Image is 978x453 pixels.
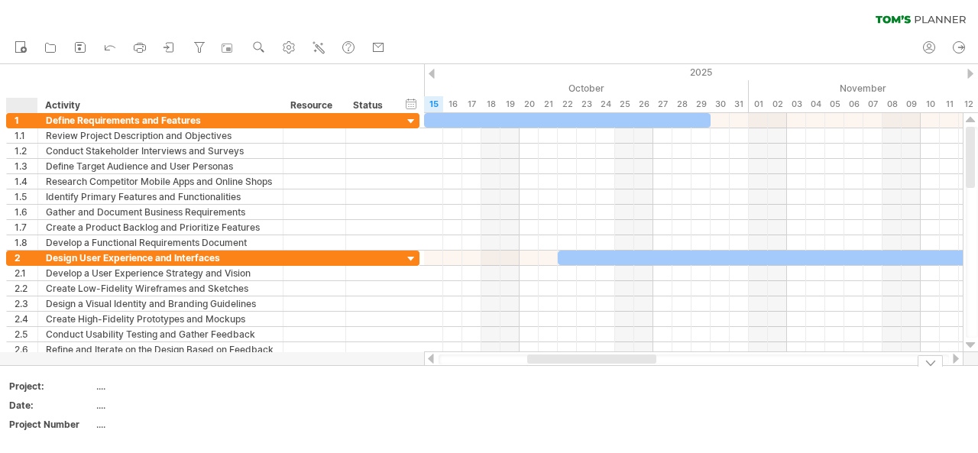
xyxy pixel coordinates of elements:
[9,418,93,431] div: Project Number
[558,96,577,112] div: Wednesday, 22 October 2025
[96,418,225,431] div: ....
[672,96,691,112] div: Tuesday, 28 October 2025
[615,96,634,112] div: Saturday, 25 October 2025
[9,399,93,412] div: Date:
[15,312,37,326] div: 2.4
[15,235,37,250] div: 1.8
[730,96,749,112] div: Friday, 31 October 2025
[520,96,539,112] div: Monday, 20 October 2025
[539,96,558,112] div: Tuesday, 21 October 2025
[46,220,275,235] div: Create a Product Backlog and Prioritize Features
[46,327,275,341] div: Conduct Usability Testing and Gather Feedback
[15,281,37,296] div: 2.2
[918,355,943,367] div: hide legend
[46,113,275,128] div: Define Requirements and Features
[577,96,596,112] div: Thursday, 23 October 2025
[15,159,37,173] div: 1.3
[46,235,275,250] div: Develop a Functional Requirements Document
[46,144,275,158] div: Conduct Stakeholder Interviews and Surveys
[424,96,443,112] div: Wednesday, 15 October 2025
[46,205,275,219] div: Gather and Document Business Requirements
[596,96,615,112] div: Friday, 24 October 2025
[15,220,37,235] div: 1.7
[46,174,275,189] div: Research Competitor Mobile Apps and Online Shops
[844,96,863,112] div: Thursday, 6 November 2025
[902,96,921,112] div: Sunday, 9 November 2025
[481,96,500,112] div: Saturday, 18 October 2025
[15,144,37,158] div: 1.2
[96,380,225,393] div: ....
[634,96,653,112] div: Sunday, 26 October 2025
[9,380,93,393] div: Project:
[46,312,275,326] div: Create High-Fidelity Prototypes and Mockups
[768,96,787,112] div: Sunday, 2 November 2025
[882,96,902,112] div: Saturday, 8 November 2025
[15,342,37,357] div: 2.6
[462,96,481,112] div: Friday, 17 October 2025
[691,96,711,112] div: Wednesday, 29 October 2025
[46,281,275,296] div: Create Low-Fidelity Wireframes and Sketches
[15,266,37,280] div: 2.1
[46,159,275,173] div: Define Target Audience and User Personas
[96,399,225,412] div: ....
[15,205,37,219] div: 1.6
[353,98,387,113] div: Status
[46,128,275,143] div: Review Project Description and Objectives
[15,128,37,143] div: 1.1
[959,96,978,112] div: Wednesday, 12 November 2025
[787,96,806,112] div: Monday, 3 November 2025
[921,96,940,112] div: Monday, 10 November 2025
[157,80,749,96] div: October 2025
[45,98,274,113] div: Activity
[15,327,37,341] div: 2.5
[863,96,882,112] div: Friday, 7 November 2025
[46,296,275,311] div: Design a Visual Identity and Branding Guidelines
[46,342,275,357] div: Refine and Iterate on the Design Based on Feedback
[46,251,275,265] div: Design User Experience and Interfaces
[15,113,37,128] div: 1
[15,251,37,265] div: 2
[290,98,337,113] div: Resource
[940,96,959,112] div: Tuesday, 11 November 2025
[46,266,275,280] div: Develop a User Experience Strategy and Vision
[711,96,730,112] div: Thursday, 30 October 2025
[749,96,768,112] div: Saturday, 1 November 2025
[15,189,37,204] div: 1.5
[46,189,275,204] div: Identify Primary Features and Functionalities
[443,96,462,112] div: Thursday, 16 October 2025
[15,296,37,311] div: 2.3
[15,174,37,189] div: 1.4
[500,96,520,112] div: Sunday, 19 October 2025
[653,96,672,112] div: Monday, 27 October 2025
[806,96,825,112] div: Tuesday, 4 November 2025
[825,96,844,112] div: Wednesday, 5 November 2025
